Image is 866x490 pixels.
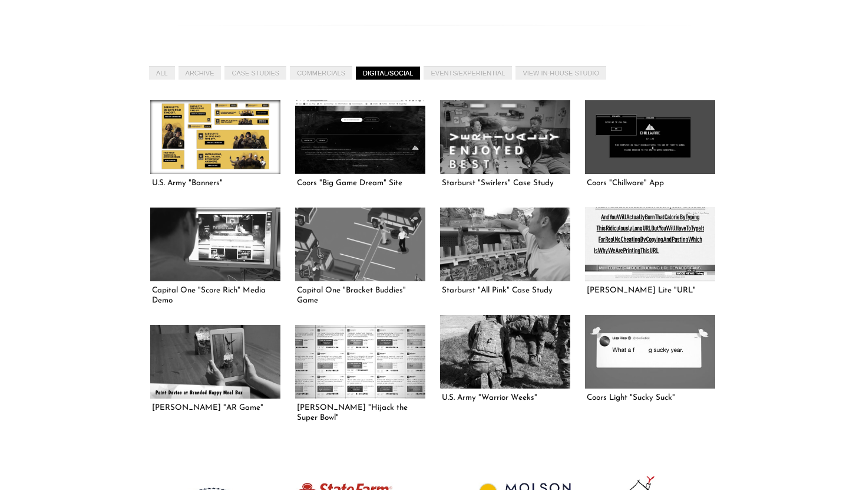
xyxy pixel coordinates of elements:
[440,208,570,281] a: Starburst "All Pink" Case Study
[295,100,425,173] a: Coors "Big Game Dream" Site
[440,100,570,173] a: Starburst "Swirlers" Case Study
[587,178,713,189] h5: Coors "Chillware" App
[515,66,606,80] a: View In-House Studio
[150,100,280,173] a: U.S. Army "Banners"
[152,285,279,306] h5: Capital One "Score Rich" Media Demo
[152,403,279,413] h5: [PERSON_NAME] "AR Game"
[295,325,425,398] a: McDonald's "Hijack the Super Bowl"
[179,66,222,80] a: ARCHIVE
[587,285,713,296] h5: [PERSON_NAME] Lite "URL"
[297,285,424,306] h5: Capital One "Bracket Buddies" Game
[442,178,568,189] h5: Starburst "Swirlers" Case Study
[297,178,424,189] h5: Coors "Big Game Dream" Site
[356,66,420,80] a: DIGITAL/SOCIAL
[150,208,280,281] a: Capital One "Score Rich" Media Demo
[585,208,715,281] a: Miller Lite "URL"
[149,66,175,80] a: All
[150,325,280,398] a: McDonald's "AR Game"
[424,66,512,80] a: EVENTS/EXPERIENTIAL
[442,285,568,296] h5: Starburst "All Pink" Case Study
[297,403,424,423] h5: [PERSON_NAME] "Hijack the Super Bowl"
[442,393,568,403] h5: U.S. Army "Warrior Weeks"
[585,315,715,388] a: Coors Light "Sucky Suck"
[224,66,286,80] a: CASE STUDIES
[585,100,715,173] a: Coors "Chillware" App
[295,208,425,281] a: Capital One "Bracket Buddies" Game
[152,178,279,189] h5: U.S. Army "Banners"
[587,393,713,403] h5: Coors Light "Sucky Suck"
[290,66,352,80] a: COMMERCIALS
[440,315,570,388] a: U.S. Army "Warrior Weeks"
